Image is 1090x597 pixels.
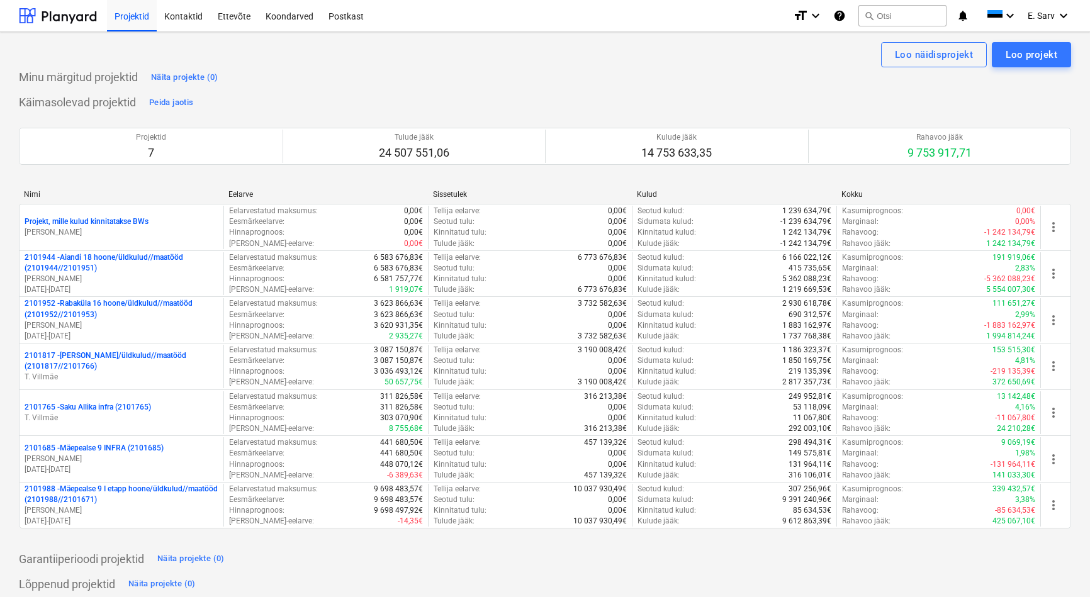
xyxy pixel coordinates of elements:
[404,206,423,216] p: 0,00€
[638,252,684,263] p: Seotud kulud :
[25,443,164,454] p: 2101685 - Mäepealse 9 INFRA (2101685)
[229,331,314,342] p: [PERSON_NAME]-eelarve :
[1003,8,1018,23] i: keyboard_arrow_down
[793,505,831,516] p: 85 634,53€
[380,391,423,402] p: 311 826,58€
[782,355,831,366] p: 1 850 169,75€
[638,298,684,309] p: Seotud kulud :
[25,484,218,527] div: 2101988 -Mäepealse 9 I etapp hoone/üldkulud//maatööd (2101988//2101671)[PERSON_NAME][DATE]-[DATE]
[434,391,481,402] p: Tellija eelarve :
[434,252,481,263] p: Tellija eelarve :
[907,132,972,143] p: Rahavoo jääk
[608,505,627,516] p: 0,00€
[380,448,423,459] p: 441 680,50€
[782,227,831,238] p: 1 242 134,79€
[1046,266,1061,281] span: more_vert
[842,216,879,227] p: Marginaal :
[842,298,903,309] p: Kasumiprognoos :
[842,206,903,216] p: Kasumiprognoos :
[638,355,694,366] p: Sidumata kulud :
[789,459,831,470] p: 131 964,11€
[146,92,196,113] button: Peida jaotis
[578,284,627,295] p: 6 773 676,83€
[1015,448,1035,459] p: 1,98%
[1046,452,1061,467] span: more_vert
[842,505,879,516] p: Rahavoog :
[136,132,166,143] p: Projektid
[641,145,712,160] p: 14 753 633,35
[638,377,680,388] p: Kulude jääk :
[434,331,475,342] p: Tulude jääk :
[229,238,314,249] p: [PERSON_NAME]-eelarve :
[434,355,475,366] p: Seotud tulu :
[842,310,879,320] p: Marginaal :
[984,320,1035,331] p: -1 883 162,97€
[608,494,627,505] p: 0,00€
[25,216,218,238] div: Projekt, mille kulud kinnitatakse BWs[PERSON_NAME]
[374,355,423,366] p: 3 087 150,87€
[434,345,481,355] p: Tellija eelarve :
[638,516,680,527] p: Kulude jääk :
[842,227,879,238] p: Rahavoog :
[398,516,423,527] p: -14,35€
[638,366,696,377] p: Kinnitatud kulud :
[638,402,694,413] p: Sidumata kulud :
[380,402,423,413] p: 311 826,58€
[229,402,284,413] p: Eesmärkeelarve :
[782,494,831,505] p: 9 391 240,96€
[584,391,627,402] p: 316 213,38€
[154,549,228,569] button: Näita projekte (0)
[782,320,831,331] p: 1 883 162,97€
[833,8,846,23] i: Abikeskus
[434,484,481,494] p: Tellija eelarve :
[1006,47,1057,63] div: Loo projekt
[638,274,696,284] p: Kinnitatud kulud :
[578,377,627,388] p: 3 190 008,42€
[434,310,475,320] p: Seotud tulu :
[25,484,218,505] p: 2101988 - Mäepealse 9 I etapp hoone/üldkulud//maatööd (2101988//2101671)
[1046,405,1061,420] span: more_vert
[434,377,475,388] p: Tulude jääk :
[229,377,314,388] p: [PERSON_NAME]-eelarve :
[387,470,423,481] p: -6 389,63€
[638,320,696,331] p: Kinnitatud kulud :
[638,494,694,505] p: Sidumata kulud :
[793,8,808,23] i: format_size
[1046,220,1061,235] span: more_vert
[374,484,423,494] p: 9 698 483,57€
[638,505,696,516] p: Kinnitatud kulud :
[608,274,627,284] p: 0,00€
[374,310,423,320] p: 3 623 866,63€
[434,320,486,331] p: Kinnitatud tulu :
[434,263,475,274] p: Seotud tulu :
[25,402,218,423] div: 2101765 -Saku Allika infra (2101765)T. Villmäe
[986,238,1035,249] p: 1 242 134,79€
[991,459,1035,470] p: -131 964,11€
[380,459,423,470] p: 448 070,12€
[25,227,218,238] p: [PERSON_NAME]
[229,274,284,284] p: Hinnaprognoos :
[997,391,1035,402] p: 13 142,48€
[229,494,284,505] p: Eesmärkeelarve :
[638,448,694,459] p: Sidumata kulud :
[1015,216,1035,227] p: 0,00%
[992,377,1035,388] p: 372 650,69€
[638,437,684,448] p: Seotud kulud :
[404,216,423,227] p: 0,00€
[992,42,1071,67] button: Loo projekt
[434,206,481,216] p: Tellija eelarve :
[229,413,284,423] p: Hinnaprognoos :
[638,238,680,249] p: Kulude jääk :
[1046,313,1061,328] span: more_vert
[608,402,627,413] p: 0,00€
[842,263,879,274] p: Marginaal :
[229,252,318,263] p: Eelarvestatud maksumus :
[229,298,318,309] p: Eelarvestatud maksumus :
[638,263,694,274] p: Sidumata kulud :
[957,8,969,23] i: notifications
[842,274,879,284] p: Rahavoog :
[638,331,680,342] p: Kulude jääk :
[986,331,1035,342] p: 1 994 814,24€
[136,145,166,160] p: 7
[433,190,627,199] div: Sissetulek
